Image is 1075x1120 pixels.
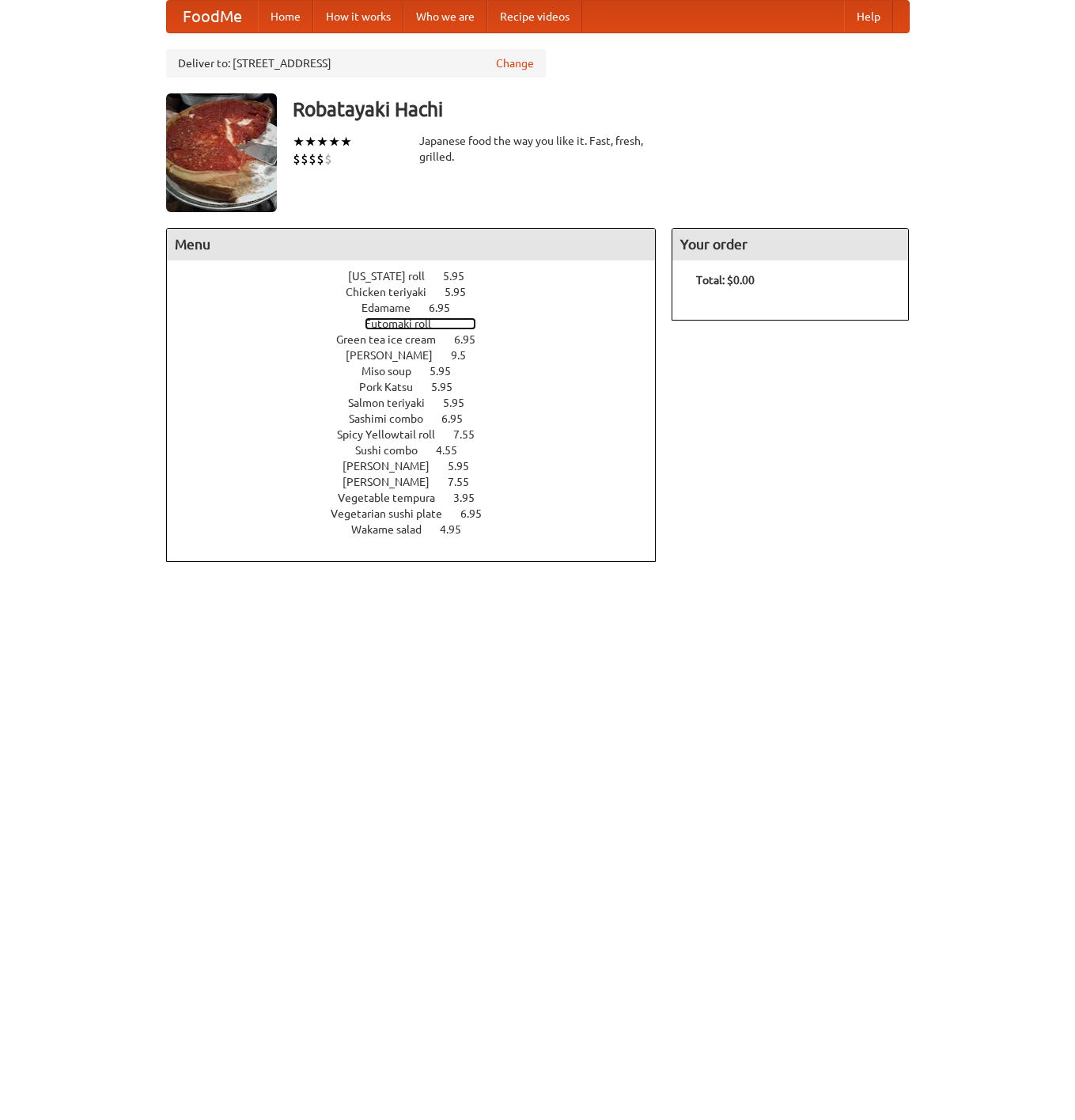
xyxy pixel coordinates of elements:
li: ★ [328,133,340,150]
span: 6.95 [454,333,491,346]
span: 5.95 [443,397,480,409]
h4: Your order [672,229,908,260]
li: ★ [340,133,352,150]
span: 5.95 [430,365,467,378]
a: Green tea ice cream 6.95 [336,333,505,346]
span: 9.5 [451,349,482,362]
li: $ [324,150,332,168]
a: Help [844,1,893,32]
a: Wakame salad 4.95 [351,523,490,536]
span: 5.95 [431,381,468,393]
a: Vegetable tempura 3.95 [338,492,504,504]
span: [PERSON_NAME] [346,349,449,362]
span: Pork Katsu [359,381,429,393]
li: $ [308,150,316,168]
span: 5.95 [443,270,480,283]
a: Pork Katsu 5.95 [359,381,482,393]
span: Sushi combo [355,444,433,457]
li: $ [293,150,301,168]
a: Edamame 6.95 [361,302,479,314]
span: 6.95 [441,412,479,425]
a: Futomaki roll [365,317,476,330]
span: Miso soup [361,365,427,378]
span: 5.95 [445,286,482,298]
a: Who we are [403,1,487,32]
span: 3.95 [453,492,490,504]
a: Miso soup 5.95 [361,365,480,378]
h3: Robatayaki Hachi [293,93,910,125]
span: 7.55 [453,428,490,441]
span: [US_STATE] roll [348,270,441,283]
li: ★ [316,133,328,150]
span: Salmon teriyaki [348,397,441,409]
a: Recipe videos [487,1,582,32]
span: 6.95 [429,302,466,314]
a: Vegetarian sushi plate 6.95 [331,507,511,520]
b: Total: $0.00 [696,274,755,287]
span: 4.95 [440,523,477,536]
span: Wakame salad [351,523,437,536]
li: ★ [293,133,305,150]
a: Chicken teriyaki 5.95 [346,286,495,298]
li: $ [301,150,308,168]
span: 6.95 [460,507,498,520]
span: Sashimi combo [349,412,439,425]
a: [US_STATE] roll 5.95 [348,270,494,283]
div: Japanese food the way you like it. Fast, fresh, grilled. [419,133,657,165]
span: Edamame [361,302,426,314]
a: Sushi combo 4.55 [355,444,486,457]
span: Chicken teriyaki [346,286,442,298]
a: [PERSON_NAME] 9.5 [346,349,495,362]
a: Home [258,1,313,32]
span: Vegetable tempura [338,492,451,504]
a: [PERSON_NAME] 7.55 [343,476,498,488]
a: Sashimi combo 6.95 [349,412,492,425]
li: ★ [305,133,316,150]
span: Vegetarian sushi plate [331,507,458,520]
h4: Menu [167,229,656,260]
div: Deliver to: [STREET_ADDRESS] [166,49,546,78]
a: Salmon teriyaki 5.95 [348,397,494,409]
span: 5.95 [448,460,485,473]
span: [PERSON_NAME] [343,476,445,488]
a: FoodMe [167,1,258,32]
a: [PERSON_NAME] 5.95 [343,460,498,473]
img: angular.jpg [166,93,277,212]
span: 7.55 [448,476,485,488]
span: [PERSON_NAME] [343,460,445,473]
span: Green tea ice cream [336,333,452,346]
span: 4.55 [436,444,473,457]
li: $ [316,150,324,168]
a: Spicy Yellowtail roll 7.55 [337,428,504,441]
a: Change [496,55,534,71]
span: Spicy Yellowtail roll [337,428,451,441]
span: Futomaki roll [365,317,447,330]
a: How it works [313,1,403,32]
